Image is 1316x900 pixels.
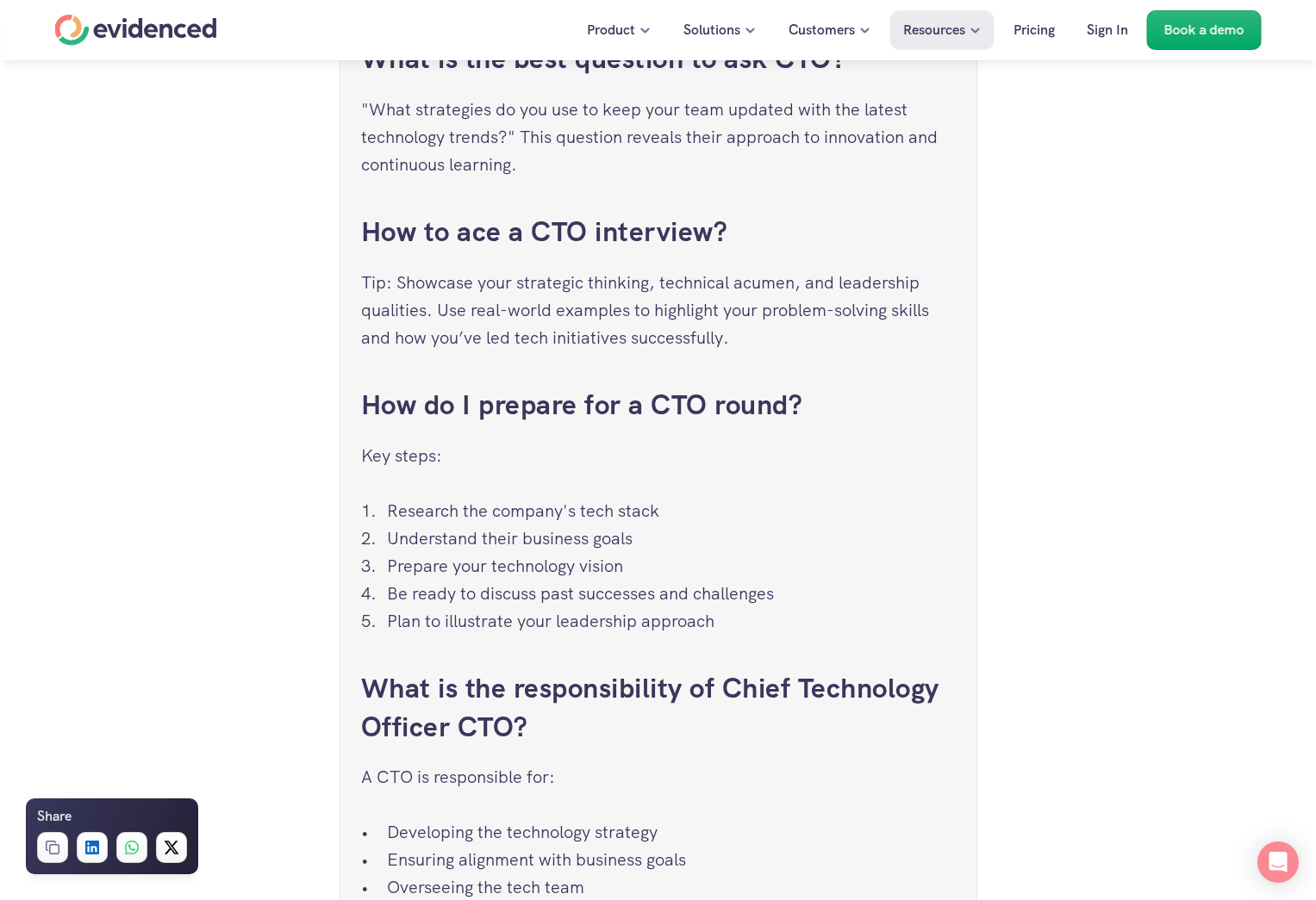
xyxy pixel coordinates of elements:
p: Solutions [683,19,740,41]
p: Research the company's tech stack [387,497,956,524]
p: Ensuring alignment with business goals [387,846,956,873]
p: Customers [789,19,855,41]
p: A CTO is responsible for: [361,763,956,791]
p: "What strategies do you use to keep your team updated with the latest technology trends?" This qu... [361,96,956,178]
a: Book a demo [1147,10,1262,50]
p: Plan to illustrate your leadership approach [387,607,956,635]
p: Tip: Showcase your strategic thinking, technical acumen, and leadership qualities. Use real-world... [361,269,956,351]
a: Home [55,15,217,46]
p: Developing the technology strategy [387,818,956,846]
p: Prepare your technology vision [387,552,956,580]
h3: How to ace a CTO interview? [361,213,956,251]
p: Understand their business goals [387,524,956,552]
div: Open Intercom Messenger [1257,841,1299,883]
p: Sign In [1087,19,1128,41]
h3: What is the responsibility of Chief Technology Officer CTO? [361,669,956,747]
a: Sign In [1074,10,1141,50]
p: Pricing [1014,19,1055,41]
p: Book a demo [1164,19,1244,41]
p: Key steps: [361,442,956,469]
p: Be ready to discuss past successes and challenges [387,580,956,607]
h3: How do I prepare for a CTO round? [361,386,956,425]
p: Resources [903,19,965,41]
h6: Share [37,805,72,828]
a: Pricing [1001,10,1068,50]
p: Product [587,19,635,41]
